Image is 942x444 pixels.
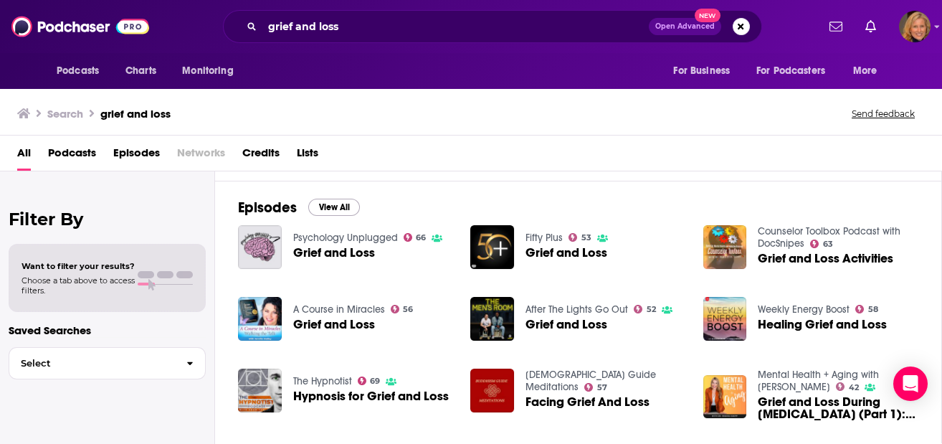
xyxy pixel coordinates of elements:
a: Charts [116,57,165,85]
a: Healing Grief and Loss [758,318,887,331]
a: Grief and Loss [293,318,375,331]
span: Monitoring [182,61,233,81]
a: Show notifications dropdown [824,14,848,39]
a: 42 [836,382,859,391]
span: Open Advanced [655,23,715,30]
a: Mental Health + Aging with Dr. Regina Koepp [758,369,879,393]
button: open menu [843,57,895,85]
span: 42 [849,384,859,391]
a: Grief and Loss [293,247,375,259]
span: 53 [581,235,591,241]
h2: Episodes [238,199,297,217]
img: Grief and Loss [238,225,282,269]
a: EpisodesView All [238,199,360,217]
h3: Search [47,107,83,121]
a: A Course in Miracles [293,303,385,316]
span: 56 [403,306,413,313]
a: Psychology Unplugged [293,232,398,244]
p: Saved Searches [9,323,206,337]
img: Healing Grief and Loss [703,297,747,341]
a: 57 [584,383,607,392]
a: 69 [358,377,381,385]
a: Facing Grief And Loss [525,396,650,408]
img: Podchaser - Follow, Share and Rate Podcasts [11,13,149,40]
a: Grief and Loss Activities [758,252,893,265]
a: Show notifications dropdown [860,14,882,39]
a: Grief and Loss During COVID (Part 1): Anticipatory Grief and Ambiguous Loss [758,396,918,420]
button: Open AdvancedNew [649,18,721,35]
a: Hypnosis for Grief and Loss [293,390,449,402]
span: 63 [823,241,833,247]
span: New [695,9,720,22]
img: Hypnosis for Grief and Loss [238,369,282,412]
button: Select [9,347,206,379]
a: Grief and Loss [525,247,607,259]
button: open menu [172,57,252,85]
a: 58 [855,305,878,313]
span: Grief and Loss [525,318,607,331]
img: User Profile [899,11,931,42]
input: Search podcasts, credits, & more... [262,15,649,38]
a: Credits [242,141,280,171]
span: Grief and Loss During [MEDICAL_DATA] (Part 1): Anticipatory Grief and Ambiguous Loss [758,396,918,420]
span: For Business [673,61,730,81]
a: Weekly Energy Boost [758,303,850,316]
h3: grief and loss [100,107,171,121]
button: open menu [663,57,748,85]
div: Search podcasts, credits, & more... [223,10,762,43]
a: 53 [568,233,591,242]
a: Episodes [113,141,160,171]
span: 52 [647,306,656,313]
span: 58 [868,306,878,313]
span: Networks [177,141,225,171]
img: Grief and Loss [470,297,514,341]
div: Open Intercom Messenger [893,367,928,401]
span: For Podcasters [756,61,825,81]
span: Choose a tab above to access filters. [22,275,135,296]
span: More [853,61,877,81]
a: Podcasts [48,141,96,171]
span: 69 [370,378,380,384]
img: Grief and Loss [470,225,514,269]
button: open menu [747,57,846,85]
span: Select [9,359,175,368]
img: Grief and Loss [238,297,282,341]
span: Want to filter your results? [22,261,135,271]
a: Lists [297,141,318,171]
img: Grief and Loss During COVID (Part 1): Anticipatory Grief and Ambiguous Loss [703,375,747,419]
a: Buddhism Guide Meditations [525,369,656,393]
span: 57 [597,384,607,391]
img: Facing Grief And Loss [470,369,514,412]
button: open menu [47,57,118,85]
a: 66 [404,233,427,242]
span: 66 [416,235,426,241]
a: Fifty Plus [525,232,563,244]
a: All [17,141,31,171]
a: Counselor Toolbox Podcast with DocSnipes [758,225,900,250]
a: 63 [810,240,833,248]
h2: Filter By [9,209,206,230]
span: Podcasts [57,61,99,81]
img: Grief and Loss Activities [703,225,747,269]
a: 52 [634,305,656,313]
